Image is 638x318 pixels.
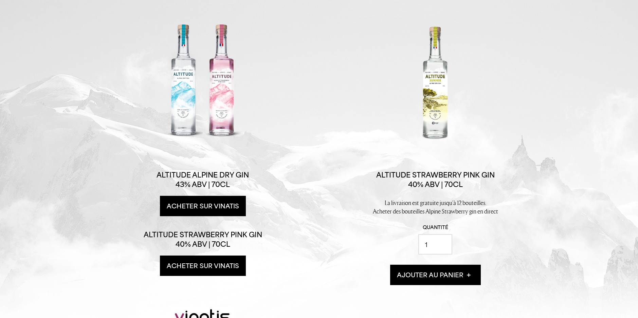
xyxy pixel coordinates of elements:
[376,170,495,189] p: Altitude Strawberry Pink Gin 40% ABV | 70cl
[467,273,471,277] img: icon-plus.svg
[160,196,246,216] a: Acheter sur Vinatis
[390,265,481,285] button: Ajouter au panier
[350,207,520,216] p: Acheter des bouteilles Alpine Strawberry gin en direct
[350,224,520,231] label: Quantité
[350,199,520,207] p: La livraison est gratuite jusqu'à 12 bouteilles.
[144,230,262,249] p: Altitude Strawberry Pink Gin 40% ABV | 70cl
[160,256,246,276] a: Acheter sur Vinatis
[144,170,262,189] p: Altitude Alpine Dry Gin 43% ABV | 70cl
